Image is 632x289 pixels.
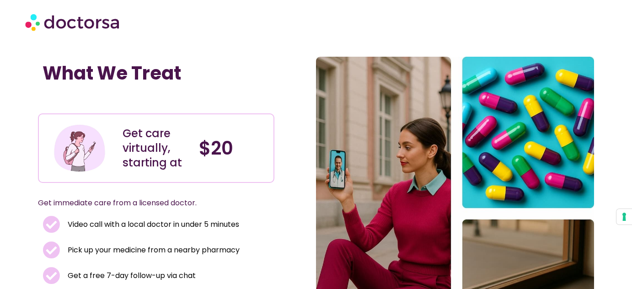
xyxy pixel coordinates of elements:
[38,197,252,209] p: Get immediate care from a licensed doctor.
[53,121,107,175] img: Illustration depicting a young woman in a casual outfit, engaged with her smartphone. She has a p...
[199,137,267,159] h4: $20
[65,244,240,257] span: Pick up your medicine from a nearby pharmacy
[43,93,180,104] iframe: Customer reviews powered by Trustpilot
[123,126,190,170] div: Get care virtually, starting at
[616,209,632,225] button: Your consent preferences for tracking technologies
[65,269,196,282] span: Get a free 7-day follow-up via chat
[43,62,270,84] h1: What We Treat
[65,218,239,231] span: Video call with a local doctor in under 5 minutes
